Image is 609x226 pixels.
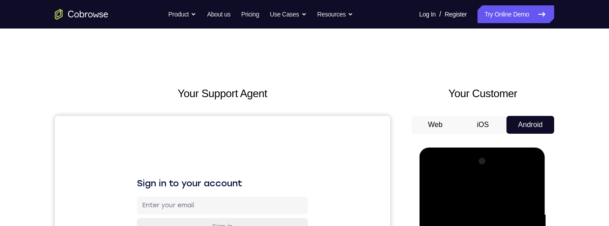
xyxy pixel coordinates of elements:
button: Product [169,5,197,23]
h2: Your Support Agent [55,86,390,102]
button: Sign in with Google [82,141,253,159]
button: Sign in with Intercom [82,184,253,202]
button: Resources [317,5,354,23]
button: Sign in [82,102,253,120]
button: Web [411,116,459,134]
p: or [163,127,173,135]
div: Sign in with GitHub [145,167,205,176]
h2: Your Customer [411,86,554,102]
a: Register [445,5,467,23]
div: Sign in with Intercom [141,189,209,197]
button: Use Cases [270,5,306,23]
input: Enter your email [87,85,248,94]
button: iOS [459,116,507,134]
button: Sign in with Zendesk [82,205,253,223]
a: Pricing [241,5,259,23]
div: Sign in with Zendesk [142,210,208,219]
div: Sign in with Google [144,146,205,155]
span: / [439,9,441,20]
a: About us [207,5,230,23]
a: Log In [419,5,436,23]
button: Android [506,116,554,134]
a: Go to the home page [55,9,108,20]
h1: Sign in to your account [82,61,253,74]
button: Sign in with GitHub [82,163,253,181]
a: Try Online Demo [477,5,554,23]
